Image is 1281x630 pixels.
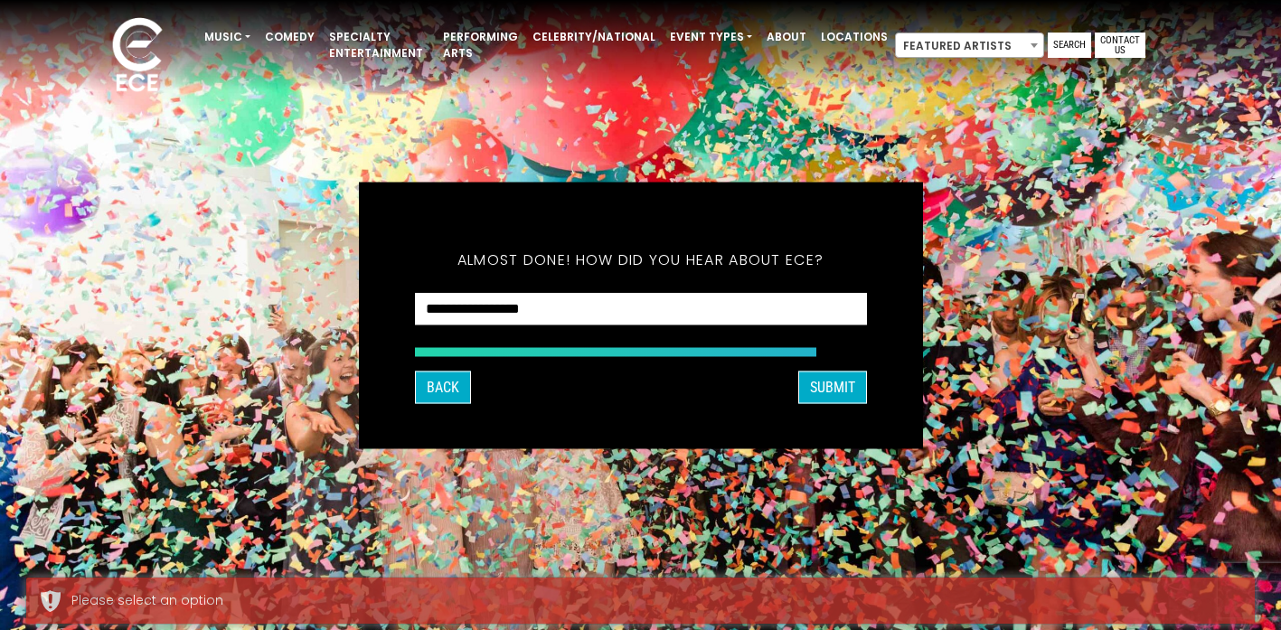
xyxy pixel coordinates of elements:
[896,33,1043,59] span: Featured Artists
[1048,33,1091,58] a: Search
[663,22,759,52] a: Event Types
[197,22,258,52] a: Music
[759,22,814,52] a: About
[415,292,867,325] select: How did you hear about ECE
[258,22,322,52] a: Comedy
[71,591,1240,610] div: Please select an option
[436,22,525,69] a: Performing Arts
[525,22,663,52] a: Celebrity/National
[322,22,436,69] a: Specialty Entertainment
[814,22,895,52] a: Locations
[92,13,183,100] img: ece_new_logo_whitev2-1.png
[798,371,867,403] button: SUBMIT
[415,227,867,292] h5: Almost done! How did you hear about ECE?
[1095,33,1145,58] a: Contact Us
[415,371,471,403] button: Back
[895,33,1044,58] span: Featured Artists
